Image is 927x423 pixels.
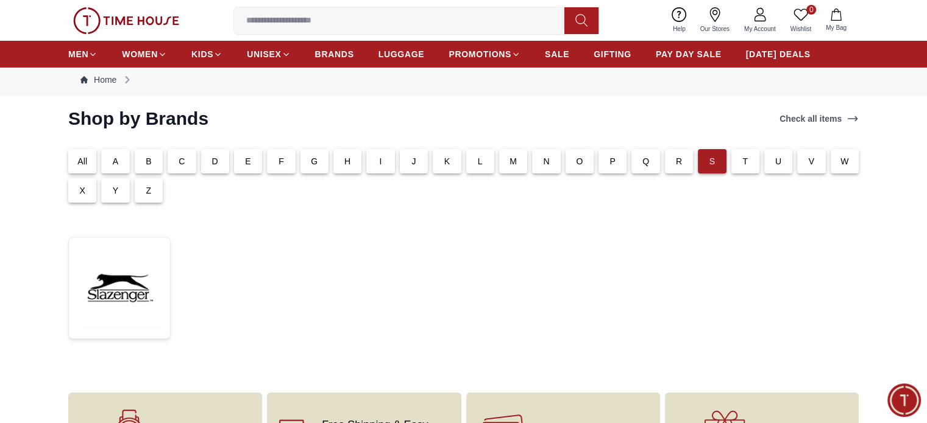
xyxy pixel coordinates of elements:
p: O [576,155,583,167]
span: KIDS [191,48,213,60]
a: PROMOTIONS [449,43,520,65]
button: My Bag [819,6,854,35]
img: ... [79,247,160,329]
p: Z [146,184,152,197]
a: LUGGAGE [378,43,425,65]
span: UNISEX [247,48,281,60]
a: [DATE] DEALS [746,43,811,65]
p: T [742,155,748,167]
p: E [245,155,251,167]
p: R [676,155,682,167]
a: 0Wishlist [783,5,819,36]
p: V [809,155,815,167]
a: WOMEN [122,43,167,65]
p: G [311,155,318,167]
p: N [543,155,549,167]
a: Help [666,5,693,36]
span: LUGGAGE [378,48,425,60]
span: SALE [545,48,569,60]
div: Chat Widget [887,383,921,417]
a: BRANDS [315,43,354,65]
a: Our Stores [693,5,737,36]
p: M [510,155,517,167]
p: C [179,155,185,167]
p: B [146,155,152,167]
img: ... [73,7,179,34]
p: Y [113,184,119,197]
a: Home [80,74,116,86]
span: My Bag [821,23,851,32]
p: L [478,155,483,167]
a: UNISEX [247,43,290,65]
a: MEN [68,43,98,65]
p: A [113,155,119,167]
span: WOMEN [122,48,158,60]
p: U [775,155,781,167]
span: GIFTING [594,48,631,60]
span: [DATE] DEALS [746,48,811,60]
span: Help [668,24,691,33]
span: Wishlist [786,24,816,33]
span: 0 [806,5,816,15]
p: All [77,155,87,167]
p: J [411,155,416,167]
p: X [79,184,85,197]
span: BRANDS [315,48,354,60]
p: W [840,155,848,167]
h2: Shop by Brands [68,108,208,130]
nav: Breadcrumb [68,64,859,96]
a: GIFTING [594,43,631,65]
p: P [609,155,616,167]
p: S [709,155,716,167]
span: My Account [739,24,781,33]
p: F [279,155,284,167]
span: Our Stores [695,24,734,33]
span: PAY DAY SALE [656,48,722,60]
span: MEN [68,48,88,60]
span: PROMOTIONS [449,48,511,60]
p: Q [642,155,649,167]
a: SALE [545,43,569,65]
p: K [444,155,450,167]
a: KIDS [191,43,222,65]
a: Check all items [777,110,861,127]
a: PAY DAY SALE [656,43,722,65]
p: I [380,155,382,167]
p: D [212,155,218,167]
p: H [344,155,350,167]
